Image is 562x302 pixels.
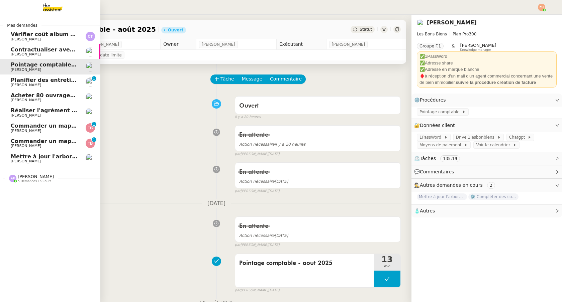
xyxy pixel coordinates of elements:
[460,48,491,52] span: Knowledge manager
[411,152,562,165] div: ⏲️Tâches 135:19
[420,169,454,174] span: Commentaires
[414,122,458,129] span: 🔐
[18,174,54,179] span: [PERSON_NAME]
[414,182,498,188] span: 🕵️
[11,153,114,160] span: Mettre à jour l'arborescence Drive
[11,138,114,144] span: Commander un mapping pour ACF
[360,27,372,32] span: Statut
[268,188,280,194] span: [DATE]
[420,123,455,128] span: Données client
[509,134,528,141] span: Chatgpt
[456,134,497,141] span: Drive 1lesbonbiens
[239,258,370,268] span: Pointage comptable - aout 2025
[86,123,95,133] img: svg
[419,66,554,73] div: ✅Adresse en marque blanche
[417,19,424,26] img: users%2FABbKNE6cqURruDjcsiPjnOKQJp72%2Favatar%2F553dd27b-fe40-476d-bebb-74bc1599d59c
[469,32,476,36] span: 300
[239,142,305,147] span: il y a 20 heures
[238,74,266,84] button: Message
[468,193,519,200] span: ⚙️ Compléter des compromis de vente
[86,108,95,117] img: users%2F8F3ae0CdRNRxLT9M8DTLuFZT1wq1%2Favatar%2F8d3ba6ea-8103-41c2-84d4-2a4cca0cf040
[239,169,268,175] span: En attente
[11,37,41,41] span: [PERSON_NAME]
[235,288,241,293] span: par
[417,193,467,200] span: Mettre à jour l'arborescence Drive
[86,62,95,71] img: users%2FABbKNE6cqURruDjcsiPjnOKQJp72%2Favatar%2F553dd27b-fe40-476d-bebb-74bc1599d59c
[86,32,95,41] img: svg
[11,92,117,99] span: Acheter 80 ouvrages pour livraison
[11,67,41,72] span: [PERSON_NAME]
[417,32,447,36] span: Les Bons Biens
[374,256,400,264] span: 13
[210,74,238,84] button: Tâche
[411,119,562,132] div: 🔐Données client
[86,47,95,56] img: users%2FtFhOaBya8rNVU5KG7br7ns1BCvi2%2Favatar%2Faa8c47da-ee6c-4101-9e7d-730f2e64f978
[452,43,455,51] span: &
[86,78,95,87] img: users%2FtFhOaBya8rNVU5KG7br7ns1BCvi2%2Favatar%2Faa8c47da-ee6c-4101-9e7d-730f2e64f978
[276,39,326,50] td: Exécutant
[220,75,234,83] span: Tâche
[268,151,280,157] span: [DATE]
[420,182,483,188] span: Autres demandes en cours
[242,75,262,83] span: Message
[419,134,444,141] span: 1PassWord
[239,179,275,184] span: Action nécessaire
[456,80,536,85] strong: suivre la procédure création de facture
[11,52,41,56] span: [PERSON_NAME]
[11,144,41,148] span: [PERSON_NAME]
[11,61,107,68] span: Pointage comptable - août 2025
[93,137,95,143] p: 1
[18,179,51,183] span: 5 demandes en cours
[11,31,114,37] span: Vérifier coût album photo Romane
[427,19,477,26] a: [PERSON_NAME]
[202,199,231,208] span: [DATE]
[86,41,119,48] span: [PERSON_NAME]
[411,204,562,217] div: 🧴Autres
[414,96,449,104] span: ⚙️
[411,179,562,192] div: 🕵️Autres demandes en cours 2
[235,242,280,248] small: [PERSON_NAME]
[235,151,241,157] span: par
[270,75,302,83] span: Commentaire
[239,132,268,138] span: En attente
[419,60,554,66] div: ✅Adresse share
[92,137,96,142] nz-badge-sup: 1
[168,28,183,32] div: Ouvert
[460,43,496,48] span: [PERSON_NAME]
[86,93,95,102] img: users%2FtFhOaBya8rNVU5KG7br7ns1BCvi2%2Favatar%2Faa8c47da-ee6c-4101-9e7d-730f2e64f978
[11,77,130,83] span: Planifier des entretiens de recrutement
[235,188,241,194] span: par
[420,208,435,213] span: Autres
[11,129,41,133] span: [PERSON_NAME]
[86,139,95,148] img: svg
[538,4,545,11] img: svg
[235,242,241,248] span: par
[11,83,41,87] span: [PERSON_NAME]
[460,43,496,51] app-user-label: Knowledge manager
[419,53,554,60] div: ✅1PassWord
[92,76,96,81] nz-badge-sup: 1
[9,175,16,182] img: svg
[11,107,117,114] span: Réaliser l'agrément CII pour Swebo
[420,97,446,103] span: Procédures
[235,288,280,293] small: [PERSON_NAME]
[268,288,280,293] span: [DATE]
[411,94,562,107] div: ⚙️Procédures
[11,113,41,118] span: [PERSON_NAME]
[476,142,512,148] span: Voir le calendrier
[487,182,495,189] nz-tag: 2
[92,122,96,127] nz-badge-sup: 1
[161,39,196,50] td: Owner
[239,142,275,147] span: Action nécessaire
[11,98,41,102] span: [PERSON_NAME]
[374,264,400,269] span: min
[11,46,157,53] span: Contractualiser avec SKEMA pour apprentissage
[419,142,464,148] span: Moyens de paiement
[239,103,259,109] span: Ouvert
[239,179,288,184] span: [DATE]
[332,41,365,48] span: [PERSON_NAME]
[417,43,444,49] nz-tag: Groupe F.1
[414,169,457,174] span: 💬
[3,22,41,29] span: Mes demandes
[235,151,280,157] small: [PERSON_NAME]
